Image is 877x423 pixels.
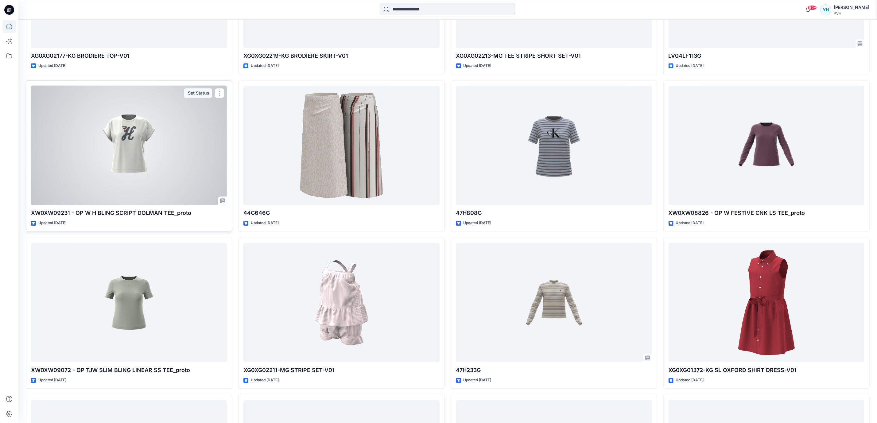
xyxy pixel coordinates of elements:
[243,366,439,374] p: XG0XG02211-MG STRIPE SET-V01
[456,366,652,374] p: 47H233G
[456,243,652,362] a: 47H233G
[464,220,491,226] p: Updated [DATE]
[251,377,279,383] p: Updated [DATE]
[251,63,279,69] p: Updated [DATE]
[243,243,439,362] a: XG0XG02211-MG STRIPE SET-V01
[820,4,831,15] div: YH
[808,5,817,10] span: 99+
[669,52,864,60] p: LV04LF113G
[31,86,227,205] a: XW0XW09231 - OP W H BLING SCRIPT DOLMAN TEE_proto
[243,86,439,205] a: 44G646G
[669,366,864,374] p: XG0XG01372-KG SL OXFORD SHIRT DRESS-V01
[456,209,652,217] p: 47H808G
[669,243,864,362] a: XG0XG01372-KG SL OXFORD SHIRT DRESS-V01
[676,63,704,69] p: Updated [DATE]
[38,63,66,69] p: Updated [DATE]
[31,366,227,374] p: XW0XW09072 - OP TJW SLIM BLING LINEAR SS TEE_proto
[676,377,704,383] p: Updated [DATE]
[669,209,864,217] p: XW0XW08826 - OP W FESTIVE CNK LS TEE_proto
[31,243,227,362] a: XW0XW09072 - OP TJW SLIM BLING LINEAR SS TEE_proto
[251,220,279,226] p: Updated [DATE]
[31,52,227,60] p: XG0XG02177-KG BRODIERE TOP-V01
[669,86,864,205] a: XW0XW08826 - OP W FESTIVE CNK LS TEE_proto
[31,209,227,217] p: XW0XW09231 - OP W H BLING SCRIPT DOLMAN TEE_proto
[464,63,491,69] p: Updated [DATE]
[676,220,704,226] p: Updated [DATE]
[38,220,66,226] p: Updated [DATE]
[456,52,652,60] p: XG0XG02213-MG TEE STRIPE SHORT SET-V01
[464,377,491,383] p: Updated [DATE]
[243,52,439,60] p: XG0XG02219-KG BRODIERE SKIRT-V01
[456,86,652,205] a: 47H808G
[834,4,869,11] div: [PERSON_NAME]
[834,11,869,16] div: PVH
[38,377,66,383] p: Updated [DATE]
[243,209,439,217] p: 44G646G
